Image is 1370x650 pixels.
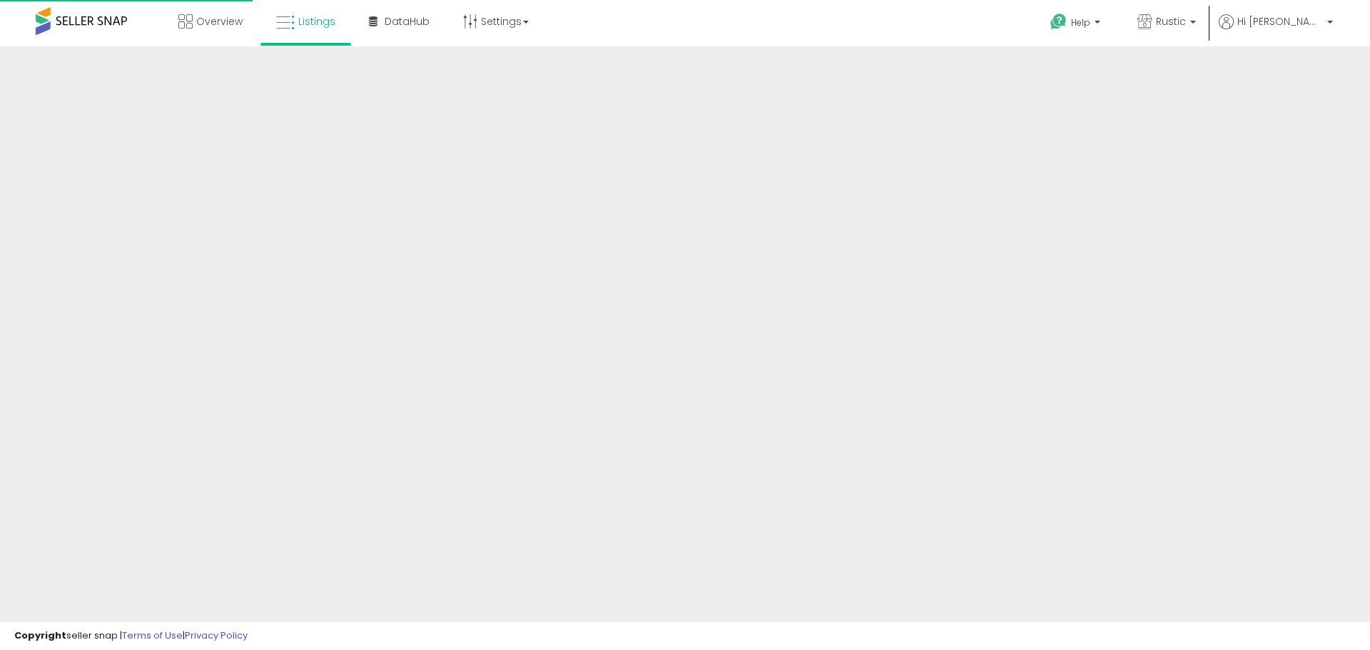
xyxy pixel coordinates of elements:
[122,629,183,642] a: Terms of Use
[1219,14,1333,46] a: Hi [PERSON_NAME]
[1050,13,1067,31] i: Get Help
[1071,16,1090,29] span: Help
[385,14,430,29] span: DataHub
[185,629,248,642] a: Privacy Policy
[1039,2,1115,46] a: Help
[1156,14,1186,29] span: Rustic
[14,629,248,643] div: seller snap | |
[14,629,66,642] strong: Copyright
[1237,14,1323,29] span: Hi [PERSON_NAME]
[196,14,243,29] span: Overview
[298,14,335,29] span: Listings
